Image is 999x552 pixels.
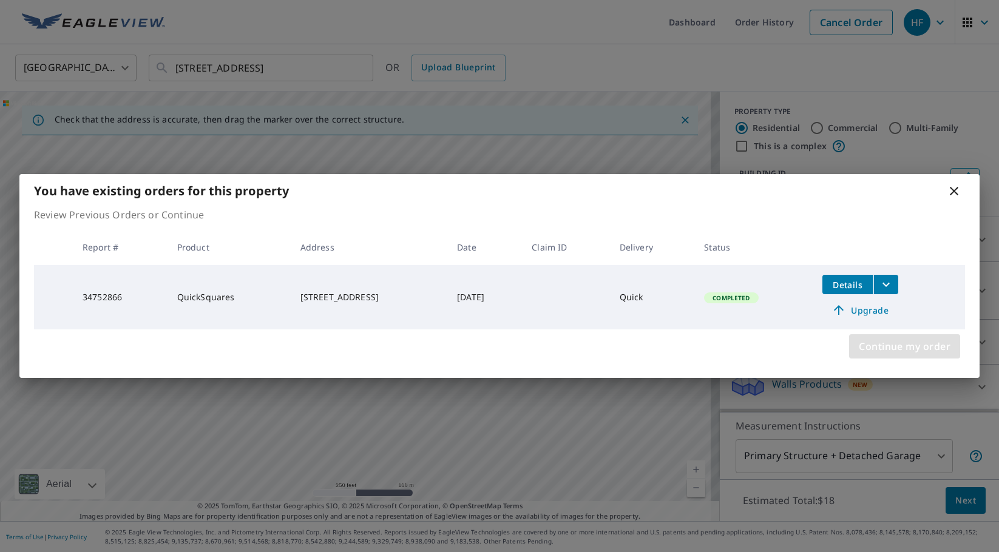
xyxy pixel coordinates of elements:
th: Status [694,229,812,265]
div: [STREET_ADDRESS] [300,291,438,303]
span: Upgrade [830,303,891,317]
td: [DATE] [447,265,522,329]
th: Claim ID [522,229,609,265]
span: Completed [705,294,757,302]
span: Details [830,279,866,291]
a: Upgrade [822,300,898,320]
th: Product [168,229,291,265]
td: Quick [610,265,695,329]
span: Continue my order [859,338,950,355]
button: filesDropdownBtn-34752866 [873,275,898,294]
td: QuickSquares [168,265,291,329]
th: Address [291,229,447,265]
th: Date [447,229,522,265]
p: Review Previous Orders or Continue [34,207,965,222]
td: 34752866 [73,265,168,329]
button: detailsBtn-34752866 [822,275,873,294]
th: Delivery [610,229,695,265]
button: Continue my order [849,334,960,358]
th: Report # [73,229,168,265]
b: You have existing orders for this property [34,183,289,199]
